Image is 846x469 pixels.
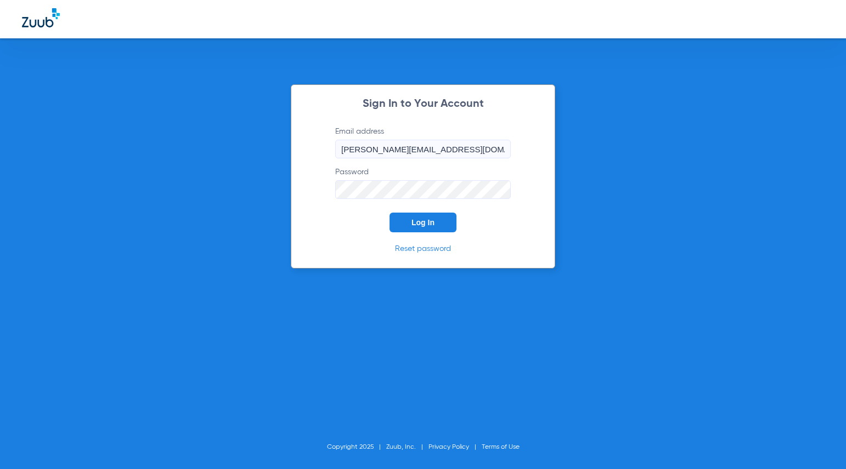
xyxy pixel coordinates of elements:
button: Log In [390,213,456,232]
li: Copyright 2025 [327,442,386,453]
img: Zuub Logo [22,8,60,27]
li: Zuub, Inc. [386,442,428,453]
input: Email address [335,140,511,158]
span: Log In [411,218,435,227]
h2: Sign In to Your Account [319,99,527,110]
a: Reset password [395,245,451,253]
input: Password [335,180,511,199]
a: Terms of Use [482,444,520,450]
label: Email address [335,126,511,158]
label: Password [335,167,511,199]
a: Privacy Policy [428,444,469,450]
iframe: Chat Widget [791,416,846,469]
